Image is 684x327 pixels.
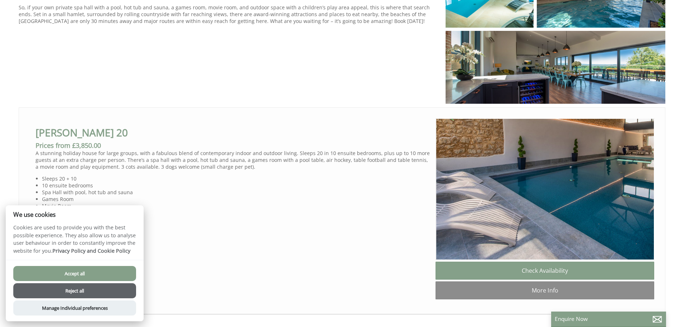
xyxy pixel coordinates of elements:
[42,189,430,196] li: Spa Hall with pool, hot tub and sauna
[436,118,655,260] img: Churchill_20_somerset_sleeps20_spa1_pool_spa_bbq_family_celebration_.content.original.jpg
[42,202,430,209] li: Movie Room
[36,141,430,150] h3: Prices from £3,850.00
[42,196,430,202] li: Games Room
[6,211,144,218] h2: We use cookies
[13,266,136,281] button: Accept all
[36,150,430,170] p: A stunning holiday house for large groups, with a fabulous blend of contemporary indoor and outdo...
[436,262,654,280] a: Check Availability
[6,224,144,260] p: Cookies are used to provide you with the best possible experience. They also allow us to analyse ...
[13,300,136,316] button: Manage Individual preferences
[446,31,665,105] img: Living accommodation at Churchill with the balcony overlooking a wonderful view. - Group Holiday ...
[36,126,128,139] a: [PERSON_NAME] 20
[13,283,136,298] button: Reject all
[42,182,430,189] li: 10 ensuite bedrooms
[19,4,439,24] p: So, if your own private spa hall with a pool, hot tub and sauna, a games room, movie room, and ou...
[436,281,654,299] a: More Info
[42,175,430,182] li: Sleeps 20 + 10
[555,315,662,323] p: Enquire Now
[52,247,130,254] a: Privacy Policy and Cookie Policy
